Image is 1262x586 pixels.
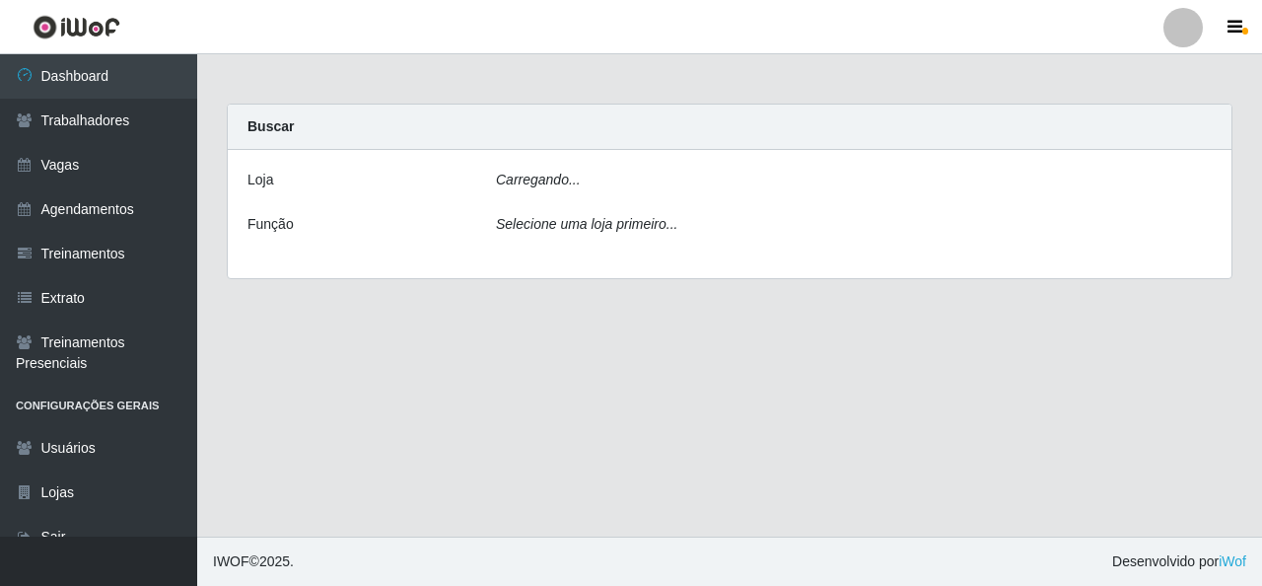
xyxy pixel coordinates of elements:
[1112,551,1246,572] span: Desenvolvido por
[213,553,249,569] span: IWOF
[247,170,273,190] label: Loja
[496,172,581,187] i: Carregando...
[1219,553,1246,569] a: iWof
[247,118,294,134] strong: Buscar
[213,551,294,572] span: © 2025 .
[33,15,120,39] img: CoreUI Logo
[496,216,677,232] i: Selecione uma loja primeiro...
[247,214,294,235] label: Função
